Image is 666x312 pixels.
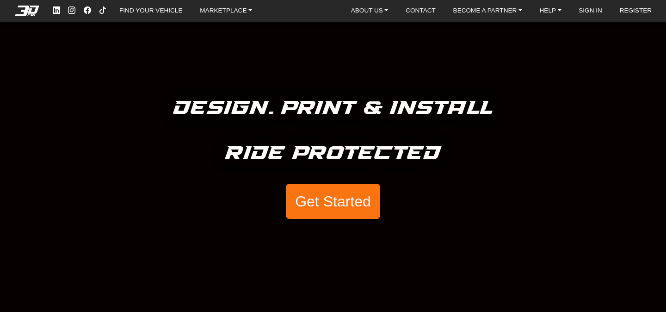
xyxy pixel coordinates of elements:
a: REGISTER [616,5,656,17]
a: SIGN IN [575,5,606,17]
a: CONTACT [402,5,439,17]
a: BECOME A PARTNER [450,5,526,17]
button: Get Started [286,184,380,219]
h5: Ride Protected [225,138,441,169]
a: FIND YOUR VEHICLE [116,5,186,17]
a: HELP [536,5,565,17]
a: ABOUT US [347,5,392,17]
a: MARKETPLACE [196,5,256,17]
h5: Design. Print & Install [173,93,493,124]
